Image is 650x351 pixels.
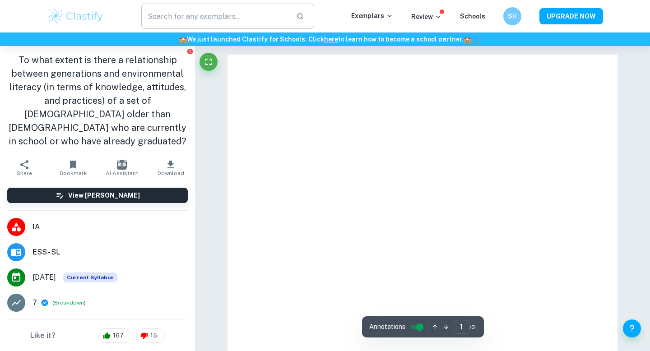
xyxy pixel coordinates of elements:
span: Current Syllabus [63,272,117,282]
img: Clastify logo [47,7,104,25]
p: 7 [32,297,37,308]
div: This exemplar is based on the current syllabus. Feel free to refer to it for inspiration/ideas wh... [63,272,117,282]
button: AI Assistant [97,155,146,180]
span: / 31 [469,323,477,331]
span: Share [17,170,32,176]
span: 167 [108,331,129,340]
h6: Like it? [30,330,56,341]
span: Download [158,170,184,176]
button: Breakdown [54,299,84,307]
h1: To what extent is there a relationship between generations and environmental literacy (in terms o... [7,53,188,148]
span: 🏫 [179,36,187,43]
span: Bookmark [60,170,87,176]
img: AI Assistant [117,160,127,170]
span: Annotations [369,322,405,332]
span: 🏫 [464,36,471,43]
span: 15 [145,331,162,340]
p: Review [411,12,442,22]
a: here [324,36,338,43]
h6: We just launched Clastify for Schools. Click to learn how to become a school partner. [2,34,648,44]
button: Bookmark [49,155,97,180]
div: 15 [136,328,165,343]
div: 167 [98,328,131,343]
span: AI Assistant [106,170,138,176]
button: Download [146,155,195,180]
button: Report issue [186,48,193,55]
h6: SH [507,11,518,21]
h6: View [PERSON_NAME] [68,190,140,200]
button: Help and Feedback [623,319,641,337]
button: Fullscreen [200,53,218,71]
span: ( ) [52,299,86,307]
button: View [PERSON_NAME] [7,188,188,203]
span: IA [32,222,188,232]
input: Search for any exemplars... [141,4,289,29]
button: UPGRADE NOW [539,8,603,24]
button: SH [503,7,521,25]
span: ESS - SL [32,247,188,258]
span: [DATE] [32,272,56,283]
a: Schools [460,13,485,20]
p: Exemplars [351,11,393,21]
